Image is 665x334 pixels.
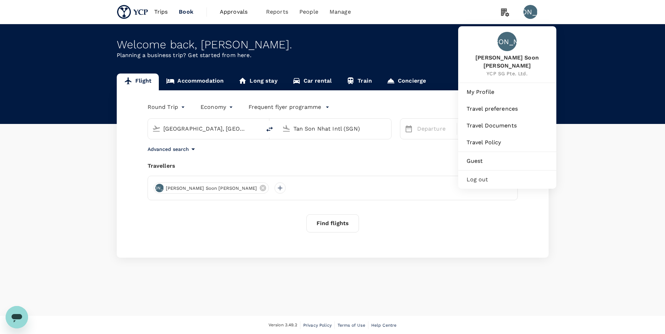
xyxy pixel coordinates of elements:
div: Round Trip [148,102,187,113]
p: Departure [417,125,453,133]
span: Travel preferences [467,105,548,113]
span: Reports [266,8,288,16]
span: Terms of Use [338,323,365,328]
div: Welcome back , [PERSON_NAME] . [117,38,549,51]
a: Concierge [379,74,433,90]
span: Help Centre [371,323,397,328]
span: Manage [330,8,351,16]
input: Going to [293,123,376,134]
span: [PERSON_NAME] Soon [PERSON_NAME] [162,185,262,192]
a: Guest [461,153,554,169]
a: Terms of Use [338,321,365,329]
div: [PERSON_NAME] [155,184,164,192]
span: Book [179,8,194,16]
button: Frequent flyer programme [249,103,330,111]
div: [PERSON_NAME] [497,32,517,51]
span: My Profile [467,88,548,96]
iframe: Button to launch messaging window [6,306,28,328]
a: Flight [117,74,159,90]
a: Privacy Policy [303,321,332,329]
div: Economy [201,102,235,113]
div: Log out [461,172,554,187]
span: Travel Documents [467,121,548,130]
a: Travel Documents [461,118,554,133]
span: Guest [467,157,548,165]
a: Train [339,74,379,90]
div: [PERSON_NAME][PERSON_NAME] Soon [PERSON_NAME] [154,182,269,194]
span: People [299,8,318,16]
a: Long stay [231,74,285,90]
span: Log out [467,175,548,184]
a: Help Centre [371,321,397,329]
p: Planning a business trip? Get started from here. [117,51,549,60]
span: Approvals [220,8,255,16]
a: My Profile [461,84,554,100]
span: YCP SG Pte. Ltd. [458,70,556,77]
span: Version 3.49.2 [269,322,297,329]
span: [PERSON_NAME] Soon [PERSON_NAME] [458,54,556,70]
span: Travel Policy [467,138,548,147]
a: Travel Policy [461,135,554,150]
a: Accommodation [159,74,231,90]
button: Open [386,128,388,129]
button: Find flights [306,214,359,232]
a: Travel preferences [461,101,554,117]
span: Privacy Policy [303,323,332,328]
p: Advanced search [148,146,189,153]
div: [PERSON_NAME] [523,5,537,19]
a: Car rental [285,74,339,90]
button: Advanced search [148,145,197,153]
input: Depart from [163,123,246,134]
button: Open [256,128,258,129]
p: Frequent flyer programme [249,103,321,111]
span: Trips [154,8,168,16]
button: delete [261,121,278,138]
div: Travellers [148,162,518,170]
img: YCP SG Pte. Ltd. [117,4,149,20]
